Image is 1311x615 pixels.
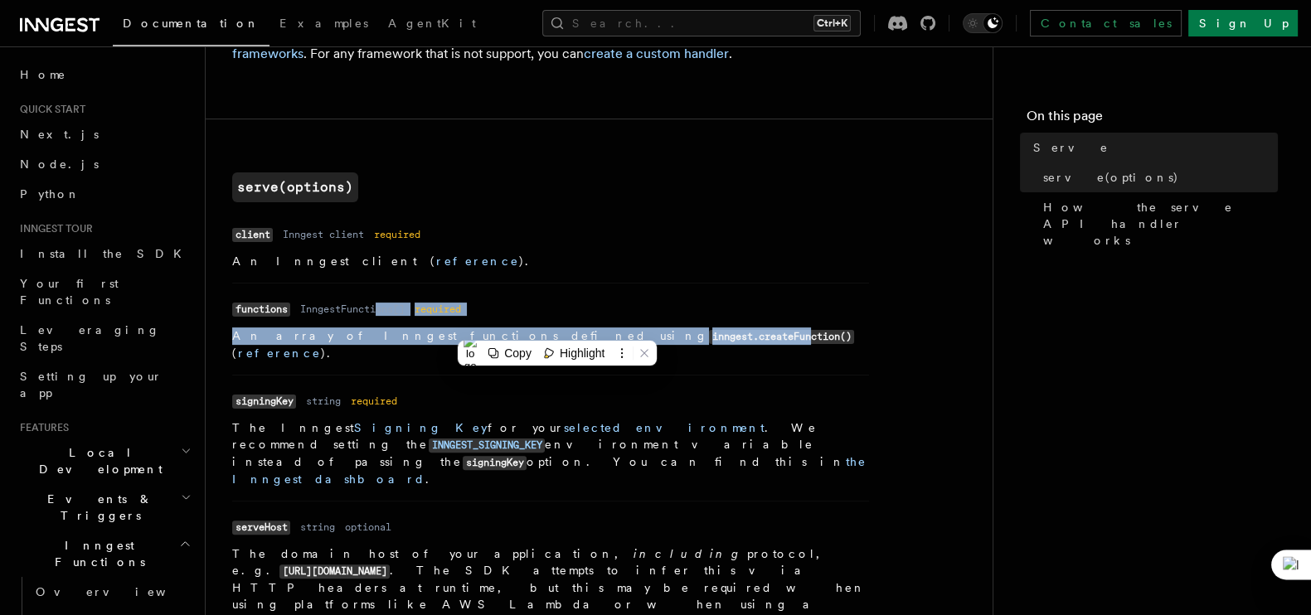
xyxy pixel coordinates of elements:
[20,277,119,307] span: Your first Functions
[429,438,545,453] code: INNGEST_SIGNING_KEY
[232,521,290,535] code: serveHost
[542,10,861,36] button: Search...Ctrl+K
[279,17,368,30] span: Examples
[13,421,69,434] span: Features
[20,128,99,141] span: Next.js
[1037,162,1278,192] a: serve(options)
[123,17,260,30] span: Documentation
[269,5,378,45] a: Examples
[232,303,290,317] code: functions
[963,13,1003,33] button: Toggle dark mode
[113,5,269,46] a: Documentation
[345,521,391,534] dd: optional
[354,421,488,434] a: Signing Key
[20,66,66,83] span: Home
[13,103,85,116] span: Quick start
[20,247,192,260] span: Install the SDK
[709,330,854,344] code: inngest.createFunction()
[564,421,765,434] a: selected environment
[306,395,341,408] dd: string
[20,323,160,353] span: Leveraging Steps
[13,444,181,477] span: Local Development
[13,484,195,530] button: Events & Triggers
[584,46,729,61] a: create a custom handler
[232,419,869,487] p: The Inngest for your . We recommend setting the environment variable instead of passing the optio...
[20,187,80,201] span: Python
[1027,106,1278,133] h4: On this page
[388,17,476,30] span: AgentKit
[634,547,747,560] em: including
[1043,169,1179,186] span: serve(options)
[13,269,195,315] a: Your first Functions
[429,438,545,451] a: INNGEST_SIGNING_KEY
[300,303,405,316] dd: InngestFunctions[]
[20,370,163,400] span: Setting up your app
[13,119,195,149] a: Next.js
[13,491,181,524] span: Events & Triggers
[1030,10,1182,36] a: Contact sales
[13,149,195,179] a: Node.js
[351,395,397,408] dd: required
[813,15,851,31] kbd: Ctrl+K
[1188,10,1298,36] a: Sign Up
[378,5,486,45] a: AgentKit
[13,361,195,408] a: Setting up your app
[232,228,273,242] code: client
[232,327,869,361] p: An array of Inngest functions defined using ( ).
[1027,133,1278,162] a: Serve
[232,395,296,409] code: signingKey
[232,253,869,269] p: An Inngest client ( ).
[238,346,321,360] a: reference
[300,521,335,534] dd: string
[232,172,358,202] a: serve(options)
[374,228,420,241] dd: required
[13,222,93,235] span: Inngest tour
[463,456,527,470] code: signingKey
[1043,199,1278,249] span: How the serve API handler works
[283,228,364,241] dd: Inngest client
[13,438,195,484] button: Local Development
[29,577,195,607] a: Overview
[13,315,195,361] a: Leveraging Steps
[13,239,195,269] a: Install the SDK
[415,303,461,316] dd: required
[13,530,195,577] button: Inngest Functions
[279,564,390,579] code: [URL][DOMAIN_NAME]
[13,179,195,209] a: Python
[1037,192,1278,255] a: How the serve API handler works
[20,157,99,171] span: Node.js
[13,537,179,570] span: Inngest Functions
[36,585,206,598] span: Overview
[13,60,195,90] a: Home
[1033,139,1109,156] span: Serve
[436,254,519,268] a: reference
